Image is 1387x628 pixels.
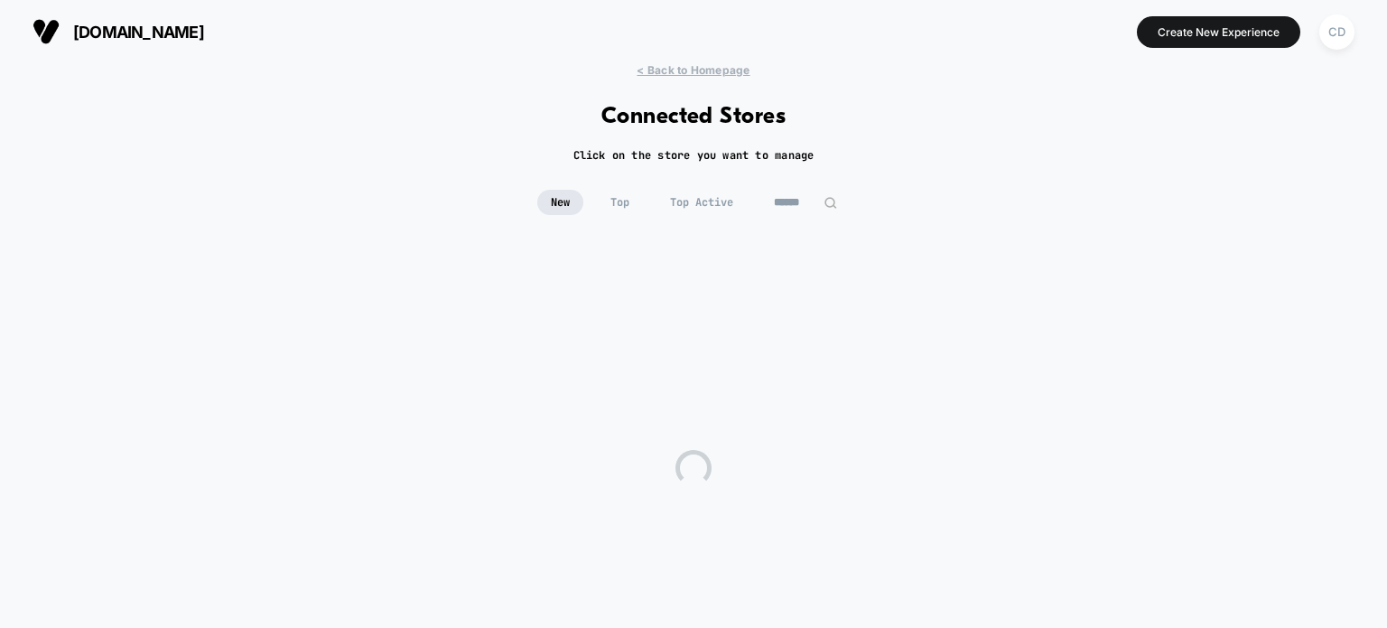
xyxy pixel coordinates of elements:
[573,148,815,163] h2: Click on the store you want to manage
[33,18,60,45] img: Visually logo
[1319,14,1354,50] div: CD
[1314,14,1360,51] button: CD
[601,104,787,130] h1: Connected Stores
[597,190,643,215] span: Top
[637,63,749,77] span: < Back to Homepage
[1137,16,1300,48] button: Create New Experience
[537,190,583,215] span: New
[27,17,209,46] button: [DOMAIN_NAME]
[824,196,837,210] img: edit
[73,23,204,42] span: [DOMAIN_NAME]
[656,190,747,215] span: Top Active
